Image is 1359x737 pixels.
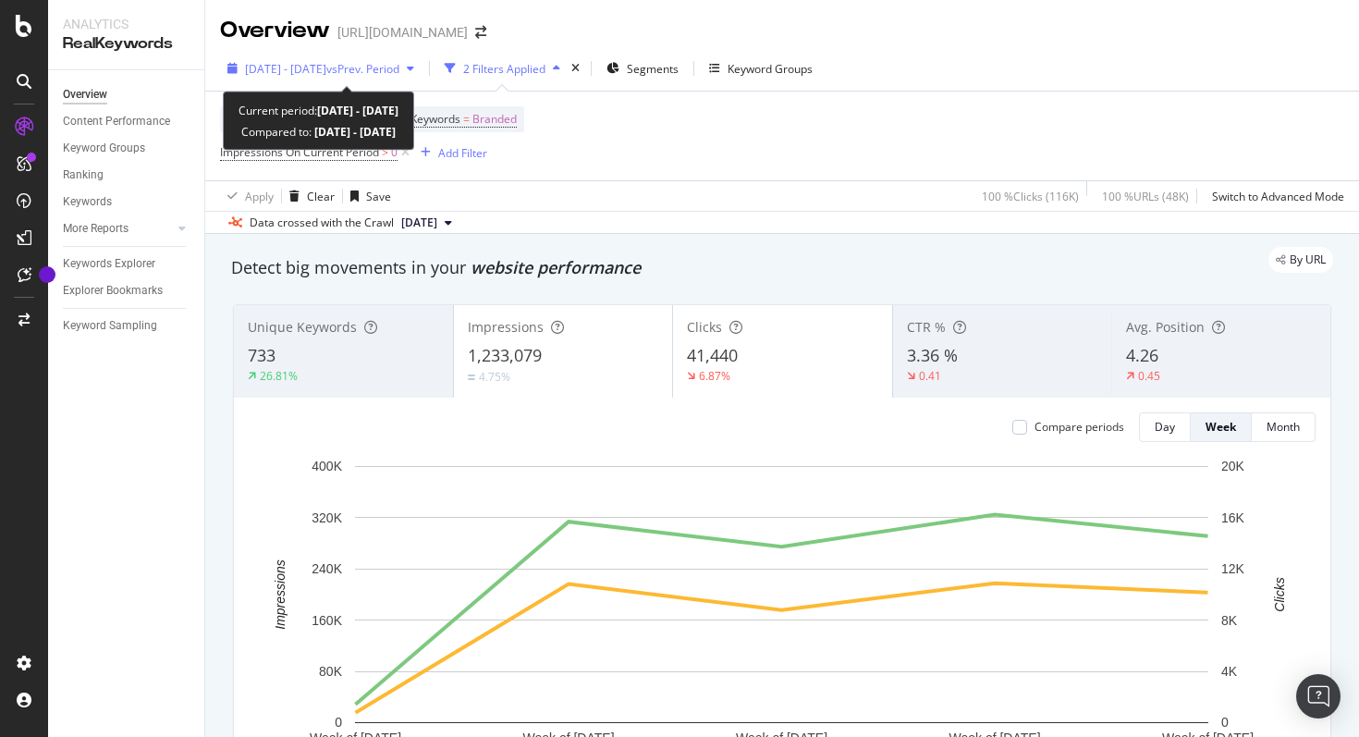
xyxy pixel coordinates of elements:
div: 0.41 [919,368,941,384]
text: 80K [319,664,343,679]
span: 0 [391,140,398,166]
text: 0 [335,715,342,730]
button: [DATE] - [DATE]vsPrev. Period [220,54,422,83]
div: Keywords [63,192,112,212]
a: Content Performance [63,112,191,131]
div: Clear [307,189,335,204]
span: Impressions [468,318,544,336]
div: Content Performance [63,112,170,131]
div: Open Intercom Messenger [1296,674,1341,719]
div: Data crossed with the Crawl [250,215,394,231]
div: 4.75% [479,369,510,385]
div: Keyword Sampling [63,316,157,336]
div: 26.81% [260,368,298,384]
span: 41,440 [687,344,738,366]
span: Unique Keywords [248,318,357,336]
div: 6.87% [699,368,730,384]
button: Apply [220,181,274,211]
span: = [463,111,470,127]
div: Analytics [63,15,190,33]
div: Explorer Bookmarks [63,281,163,301]
b: [DATE] - [DATE] [312,124,396,140]
span: 733 [248,344,275,366]
div: Week [1206,419,1236,435]
button: Month [1252,412,1316,442]
b: [DATE] - [DATE] [317,103,398,118]
a: Ranking [63,166,191,185]
div: Keyword Groups [728,61,813,77]
span: 3.36 % [907,344,958,366]
button: Day [1139,412,1191,442]
div: Month [1267,419,1300,435]
button: Switch to Advanced Mode [1205,181,1344,211]
div: legacy label [1268,247,1333,273]
div: [URL][DOMAIN_NAME] [337,23,468,42]
button: Keyword Groups [702,54,820,83]
span: By URL [1290,254,1326,265]
div: Save [366,189,391,204]
div: arrow-right-arrow-left [475,26,486,39]
a: Explorer Bookmarks [63,281,191,301]
a: Keyword Sampling [63,316,191,336]
div: 0.45 [1138,368,1160,384]
div: 100 % URLs ( 48K ) [1102,189,1189,204]
div: 100 % Clicks ( 116K ) [982,189,1079,204]
div: Tooltip anchor [39,266,55,283]
span: Keywords [410,111,460,127]
div: Keywords Explorer [63,254,155,274]
a: More Reports [63,219,173,239]
button: [DATE] [394,212,459,234]
img: Equal [468,375,475,380]
span: vs Prev. Period [326,61,399,77]
text: 16K [1221,510,1245,525]
span: 4.26 [1126,344,1158,366]
text: 320K [312,510,342,525]
span: Branded [472,106,517,132]
div: Keyword Groups [63,139,145,158]
button: Add Filter [413,141,487,164]
span: Clicks [687,318,722,336]
div: Ranking [63,166,104,185]
span: Segments [627,61,679,77]
button: Segments [599,54,686,83]
a: Keywords Explorer [63,254,191,274]
span: [DATE] - [DATE] [245,61,326,77]
button: 2 Filters Applied [437,54,568,83]
span: 1,233,079 [468,344,542,366]
div: Compare periods [1035,419,1124,435]
div: RealKeywords [63,33,190,55]
a: Keywords [63,192,191,212]
div: Current period: [239,100,398,121]
div: 2 Filters Applied [463,61,545,77]
text: Clicks [1272,577,1287,611]
text: 12K [1221,561,1245,576]
text: Impressions [273,559,288,629]
span: > [382,144,388,160]
span: Avg. Position [1126,318,1205,336]
span: 2025 Jul. 26th [401,215,437,231]
div: Compared to: [241,121,396,142]
div: Add Filter [438,145,487,161]
div: Apply [245,189,274,204]
div: Day [1155,419,1175,435]
text: 20K [1221,459,1245,473]
div: Switch to Advanced Mode [1212,189,1344,204]
text: 400K [312,459,342,473]
a: Overview [63,85,191,104]
div: times [568,59,583,78]
div: More Reports [63,219,129,239]
text: 4K [1221,664,1238,679]
text: 0 [1221,715,1229,730]
button: Week [1191,412,1252,442]
div: Overview [63,85,107,104]
span: Impressions On Current Period [220,144,379,160]
div: Overview [220,15,330,46]
text: 160K [312,613,342,628]
text: 8K [1221,613,1238,628]
text: 240K [312,561,342,576]
span: CTR % [907,318,946,336]
button: Save [343,181,391,211]
a: Keyword Groups [63,139,191,158]
button: Clear [282,181,335,211]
